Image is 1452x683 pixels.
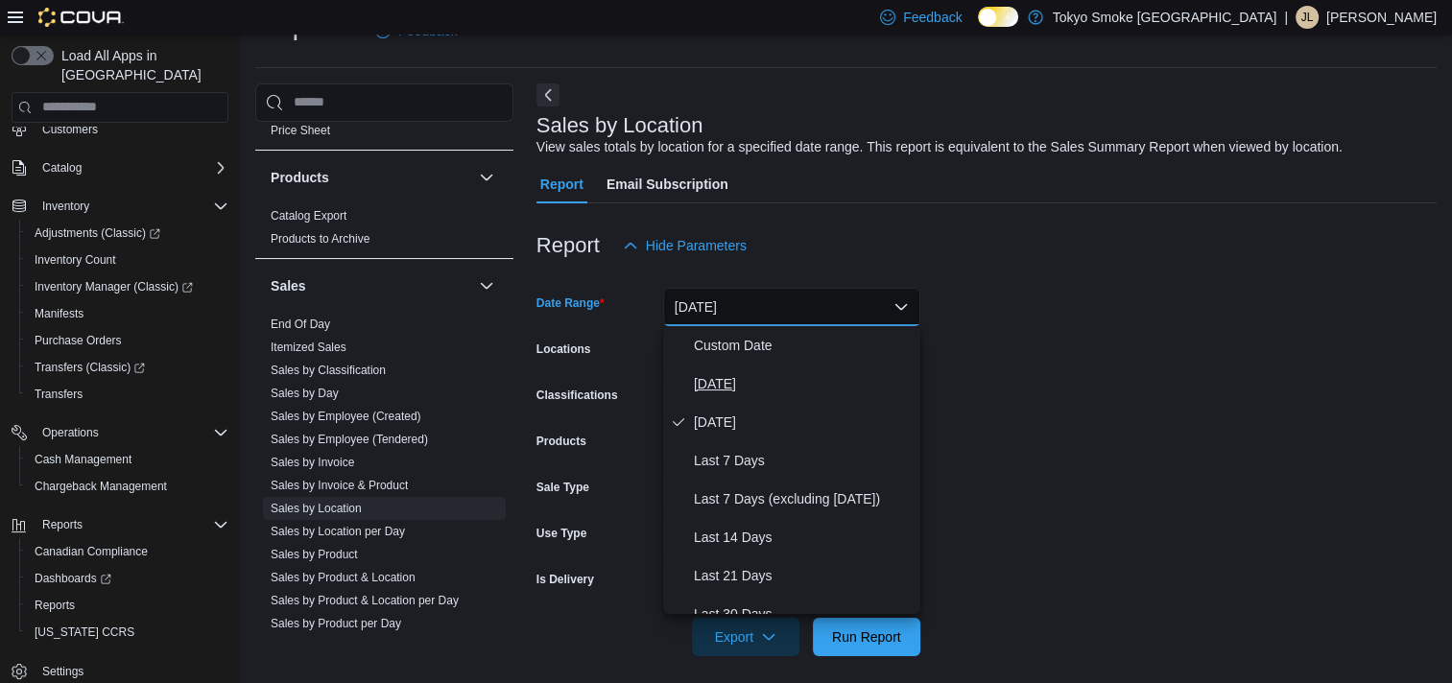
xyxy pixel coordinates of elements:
[27,448,228,471] span: Cash Management
[271,364,386,377] a: Sales by Classification
[19,354,236,381] a: Transfers (Classic)
[271,547,358,562] span: Sales by Product
[35,421,228,444] span: Operations
[27,540,228,563] span: Canadian Compliance
[271,231,369,247] span: Products to Archive
[255,313,513,643] div: Sales
[536,341,591,357] label: Locations
[271,617,401,630] a: Sales by Product per Day
[4,419,236,446] button: Operations
[694,411,913,434] span: [DATE]
[27,540,155,563] a: Canadian Compliance
[27,356,153,379] a: Transfers (Classic)
[694,526,913,549] span: Last 14 Days
[271,341,346,354] a: Itemized Sales
[832,627,901,647] span: Run Report
[19,220,236,247] a: Adjustments (Classic)
[35,387,83,402] span: Transfers
[54,46,228,84] span: Load All Apps in [GEOGRAPHIC_DATA]
[646,236,747,255] span: Hide Parameters
[271,363,386,378] span: Sales by Classification
[271,456,354,469] a: Sales by Invoice
[271,232,369,246] a: Products to Archive
[271,276,471,295] button: Sales
[27,222,228,245] span: Adjustments (Classic)
[19,273,236,300] a: Inventory Manager (Classic)
[35,513,90,536] button: Reports
[27,475,175,498] a: Chargeback Management
[271,410,421,423] a: Sales by Employee (Created)
[271,570,416,585] span: Sales by Product & Location
[607,165,728,203] span: Email Subscription
[35,624,134,640] span: [US_STATE] CCRS
[27,356,228,379] span: Transfers (Classic)
[663,326,920,614] div: Select listbox
[35,279,193,294] span: Inventory Manager (Classic)
[19,247,236,273] button: Inventory Count
[35,118,106,141] a: Customers
[35,544,148,559] span: Canadian Compliance
[271,208,346,224] span: Catalog Export
[4,193,236,220] button: Inventory
[271,432,428,447] span: Sales by Employee (Tendered)
[35,660,91,683] a: Settings
[4,154,236,181] button: Catalog
[38,8,124,27] img: Cova
[42,199,89,214] span: Inventory
[27,448,139,471] a: Cash Management
[540,165,583,203] span: Report
[694,449,913,472] span: Last 7 Days
[19,327,236,354] button: Purchase Orders
[271,409,421,424] span: Sales by Employee (Created)
[27,248,228,271] span: Inventory Count
[19,473,236,500] button: Chargeback Management
[27,383,228,406] span: Transfers
[271,340,346,355] span: Itemized Sales
[692,618,799,656] button: Export
[27,567,228,590] span: Dashboards
[19,300,236,327] button: Manifests
[42,425,99,440] span: Operations
[903,8,962,27] span: Feedback
[35,513,228,536] span: Reports
[255,119,513,150] div: Pricing
[27,383,90,406] a: Transfers
[271,571,416,584] a: Sales by Product & Location
[1326,6,1437,29] p: [PERSON_NAME]
[694,487,913,510] span: Last 7 Days (excluding [DATE])
[27,302,228,325] span: Manifests
[35,195,228,218] span: Inventory
[536,388,618,403] label: Classifications
[475,274,498,297] button: Sales
[271,478,408,493] span: Sales by Invoice & Product
[271,501,362,516] span: Sales by Location
[271,502,362,515] a: Sales by Location
[27,567,119,590] a: Dashboards
[19,538,236,565] button: Canadian Compliance
[19,446,236,473] button: Cash Management
[35,479,167,494] span: Chargeback Management
[35,306,83,321] span: Manifests
[536,526,586,541] label: Use Type
[19,592,236,619] button: Reports
[27,621,142,644] a: [US_STATE] CCRS
[27,475,228,498] span: Chargeback Management
[978,27,979,28] span: Dark Mode
[694,602,913,625] span: Last 30 Days
[42,517,83,532] span: Reports
[271,455,354,470] span: Sales by Invoice
[27,222,168,245] a: Adjustments (Classic)
[35,117,228,141] span: Customers
[271,387,339,400] a: Sales by Day
[694,564,913,587] span: Last 21 Days
[271,525,405,538] a: Sales by Location per Day
[27,329,228,352] span: Purchase Orders
[27,302,91,325] a: Manifests
[35,156,228,179] span: Catalog
[27,275,228,298] span: Inventory Manager (Classic)
[35,571,111,586] span: Dashboards
[27,594,228,617] span: Reports
[271,386,339,401] span: Sales by Day
[271,616,401,631] span: Sales by Product per Day
[35,156,89,179] button: Catalog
